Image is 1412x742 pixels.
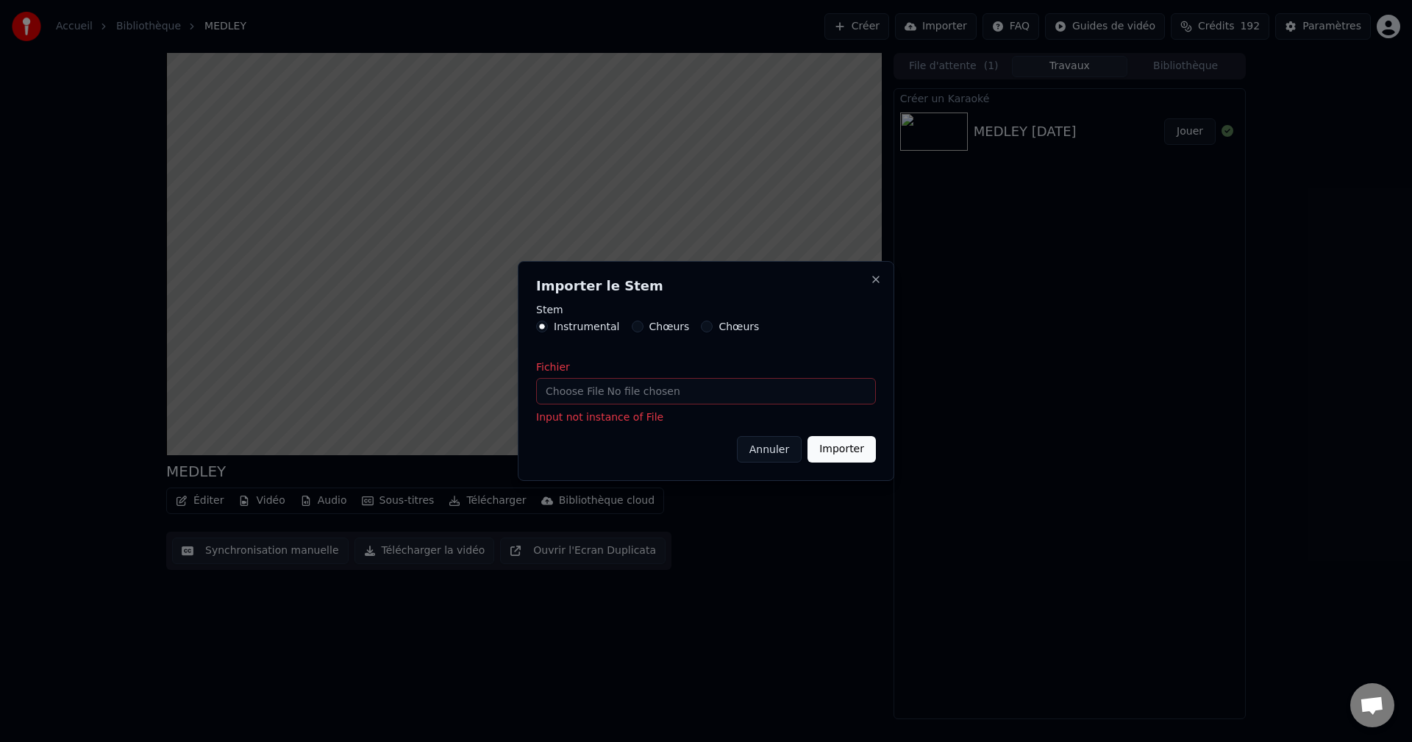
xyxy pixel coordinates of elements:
label: Fichier [536,362,876,372]
label: Instrumental [554,321,620,332]
button: Importer [807,436,876,463]
label: Chœurs [649,321,690,332]
button: Annuler [737,436,802,463]
label: Stem [536,304,876,315]
h2: Importer le Stem [536,279,876,293]
p: Input not instance of File [536,410,876,425]
label: Chœurs [719,321,759,332]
